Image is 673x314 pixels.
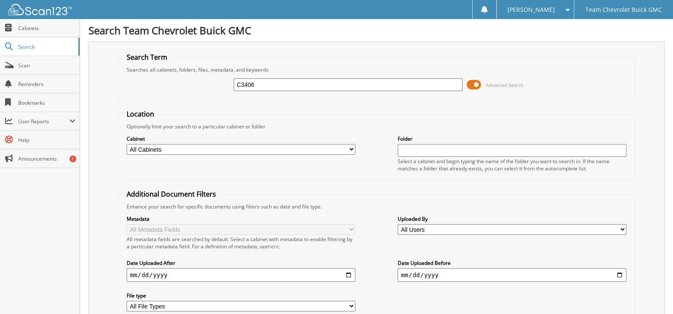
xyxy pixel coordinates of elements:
a: here [268,243,279,250]
legend: Location [122,109,158,119]
span: Advanced Search [486,82,523,88]
span: Cabinets [18,25,75,32]
label: Date Uploaded Before [398,259,626,267]
legend: Additional Document Filters [122,189,220,199]
div: Searches all cabinets, folders, files, metadata, and keywords [122,66,631,73]
input: end [398,268,626,282]
span: Announcements [18,155,75,162]
span: Team Chevrolet Buick GMC [585,7,662,12]
div: 1 [69,156,76,162]
h1: Search Team Chevrolet Buick GMC [89,23,665,37]
label: Cabinet [127,135,355,142]
legend: Search Term [122,53,172,62]
label: File type [127,292,355,299]
div: Enhance your search for specific documents using filters such as date and file type. [122,203,631,210]
span: Search [18,43,74,50]
span: Scan [18,62,75,69]
div: All metadata fields are searched by default. Select a cabinet with metadata to enable filtering b... [127,236,355,250]
label: Metadata [127,215,355,222]
span: Bookmarks [18,99,75,106]
span: User Reports [18,118,69,125]
label: Date Uploaded After [127,259,355,267]
span: Reminders [18,81,75,88]
label: Folder [398,135,626,142]
input: start [127,268,355,282]
img: scan123-logo-white.svg [8,4,72,15]
span: Help [18,136,75,144]
div: Select a cabinet and begin typing the name of the folder you want to search in. If the name match... [398,158,626,172]
label: Uploaded By [398,215,626,222]
div: Optionally limit your search to a particular cabinet or folder [122,123,631,130]
span: [PERSON_NAME] [507,7,555,12]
